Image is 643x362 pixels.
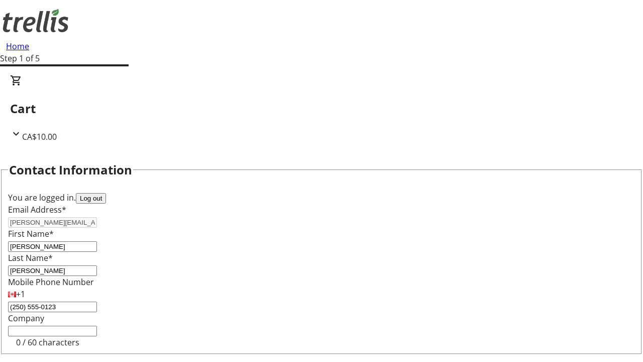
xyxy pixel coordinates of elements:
input: (506) 234-5678 [8,302,97,312]
tr-character-limit: 0 / 60 characters [16,337,79,348]
label: Mobile Phone Number [8,277,94,288]
label: Company [8,313,44,324]
button: Log out [76,193,106,204]
label: Email Address* [8,204,66,215]
label: Last Name* [8,252,53,263]
h2: Cart [10,100,633,118]
label: First Name* [8,228,54,239]
div: CartCA$10.00 [10,74,633,143]
span: CA$10.00 [22,131,57,142]
div: You are logged in. [8,192,635,204]
h2: Contact Information [9,161,132,179]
